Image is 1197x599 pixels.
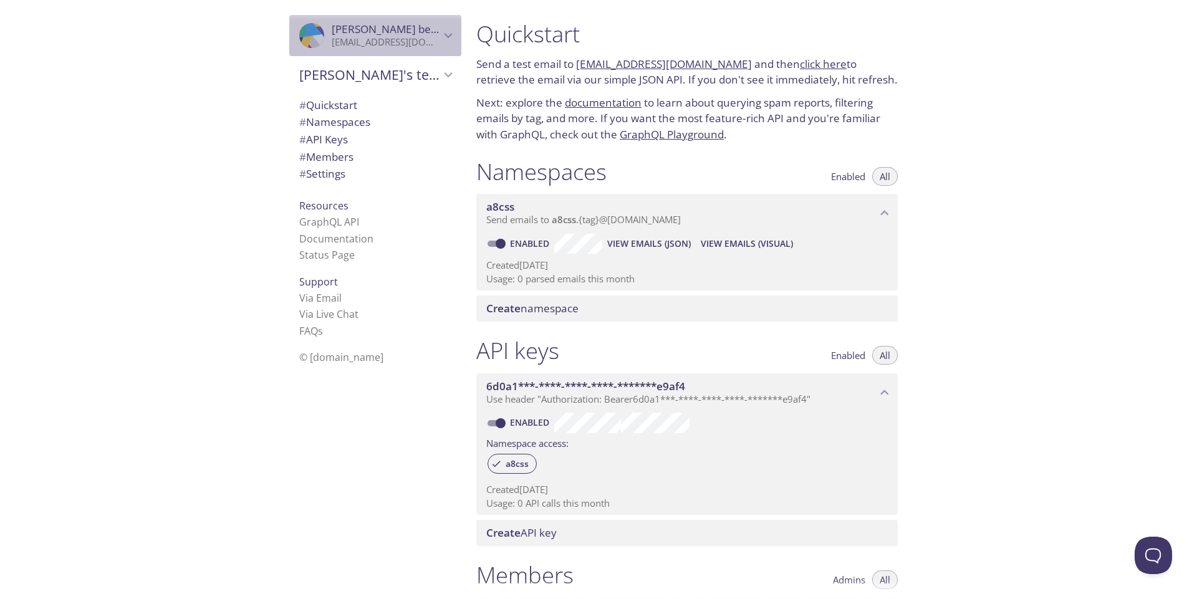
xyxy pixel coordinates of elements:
span: API key [486,525,557,540]
span: API Keys [299,132,348,146]
iframe: Help Scout Beacon - Open [1135,537,1172,574]
a: [EMAIL_ADDRESS][DOMAIN_NAME] [576,57,752,71]
h1: API keys [476,337,559,365]
span: Support [299,275,338,289]
a: GraphQL API [299,215,359,229]
a: Via Email [299,291,342,305]
span: Settings [299,166,345,181]
span: # [299,132,306,146]
span: a8css [552,213,576,226]
div: Create namespace [476,295,898,322]
button: View Emails (JSON) [602,234,696,254]
span: # [299,115,306,129]
p: Usage: 0 parsed emails this month [486,272,888,285]
span: View Emails (JSON) [607,236,691,251]
h1: Members [476,561,574,589]
button: Enabled [824,167,873,186]
span: Send emails to . {tag} @[DOMAIN_NAME] [486,213,681,226]
button: Enabled [824,346,873,365]
button: Admins [825,570,873,589]
div: Create API Key [476,520,898,546]
span: Members [299,150,353,164]
span: [PERSON_NAME] benrahhou [332,22,475,36]
span: Quickstart [299,98,357,112]
a: Enabled [508,237,554,249]
span: Create [486,525,521,540]
div: Ali's team [289,59,461,91]
span: © [DOMAIN_NAME] [299,350,383,364]
span: # [299,150,306,164]
span: namespace [486,301,579,315]
span: Resources [299,199,349,213]
div: Ali benrahhou [289,15,461,56]
span: Create [486,301,521,315]
div: Team Settings [289,165,461,183]
p: [EMAIL_ADDRESS][DOMAIN_NAME] [332,36,440,49]
h1: Namespaces [476,158,607,186]
a: FAQ [299,324,323,338]
div: Members [289,148,461,166]
div: Quickstart [289,97,461,114]
button: All [872,167,898,186]
span: View Emails (Visual) [701,236,793,251]
p: Next: explore the to learn about querying spam reports, filtering emails by tag, and more. If you... [476,95,898,143]
h1: Quickstart [476,20,898,48]
a: Documentation [299,232,373,246]
span: # [299,166,306,181]
span: a8css [486,199,514,214]
div: API Keys [289,131,461,148]
span: s [318,324,323,338]
div: a8css namespace [476,194,898,232]
a: GraphQL Playground [620,127,724,141]
button: View Emails (Visual) [696,234,798,254]
div: a8css [488,454,537,474]
p: Send a test email to and then to retrieve the email via our simple JSON API. If you don't see it ... [476,56,898,88]
p: Created [DATE] [486,259,888,272]
a: Enabled [508,416,554,428]
span: Namespaces [299,115,370,129]
button: All [872,570,898,589]
p: Created [DATE] [486,483,888,496]
span: # [299,98,306,112]
a: Status Page [299,248,355,262]
span: a8css [498,458,536,469]
span: [PERSON_NAME]'s team [299,66,440,84]
a: Via Live Chat [299,307,358,321]
p: Usage: 0 API calls this month [486,497,888,510]
a: documentation [565,95,642,110]
a: click here [800,57,847,71]
button: All [872,346,898,365]
div: Namespaces [289,113,461,131]
label: Namespace access: [486,433,569,451]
